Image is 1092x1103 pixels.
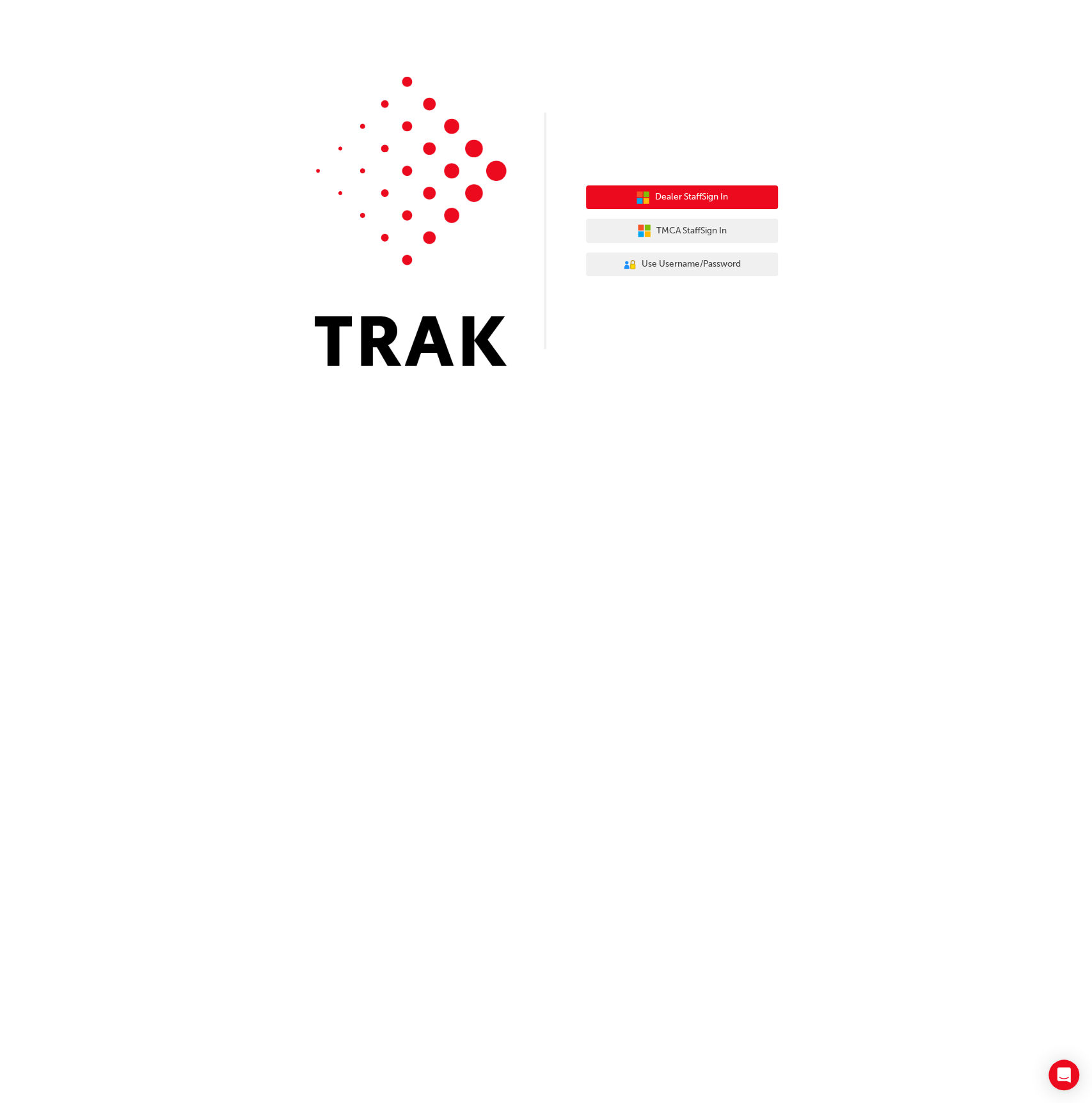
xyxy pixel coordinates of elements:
span: Dealer Staff Sign In [655,190,728,205]
button: Use Username/Password [586,253,778,277]
span: TMCA Staff Sign In [656,224,727,239]
div: Open Intercom Messenger [1048,1060,1079,1090]
button: TMCA StaffSign In [586,219,778,243]
img: Trak [315,77,507,366]
span: Use Username/Password [642,257,741,272]
button: Dealer StaffSign In [586,185,778,210]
